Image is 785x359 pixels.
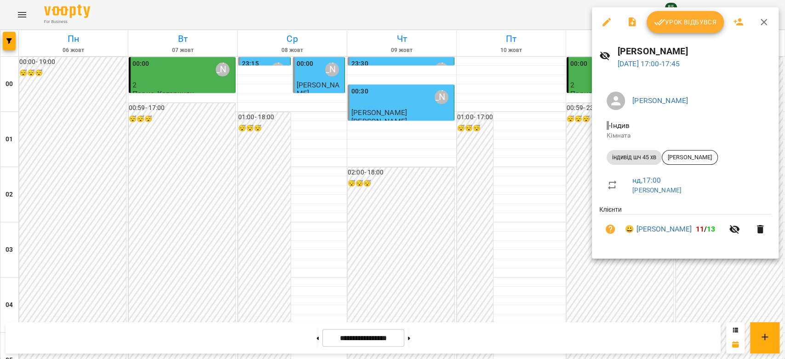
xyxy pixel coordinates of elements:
[618,59,680,68] a: [DATE] 17:00-17:45
[632,186,682,194] a: [PERSON_NAME]
[607,121,631,130] span: - Індив
[607,131,764,140] p: Кімната
[662,150,718,165] div: [PERSON_NAME]
[632,96,688,105] a: [PERSON_NAME]
[599,205,771,248] ul: Клієнти
[695,225,715,233] b: /
[618,44,771,58] h6: [PERSON_NAME]
[607,153,662,162] span: індивід шч 45 хв
[647,11,724,33] button: Урок відбувся
[707,225,715,233] span: 13
[625,224,692,235] a: 😀 [PERSON_NAME]
[662,153,717,162] span: [PERSON_NAME]
[632,176,661,185] a: нд , 17:00
[695,225,704,233] span: 11
[599,218,621,240] button: Візит ще не сплачено. Додати оплату?
[654,17,716,28] span: Урок відбувся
